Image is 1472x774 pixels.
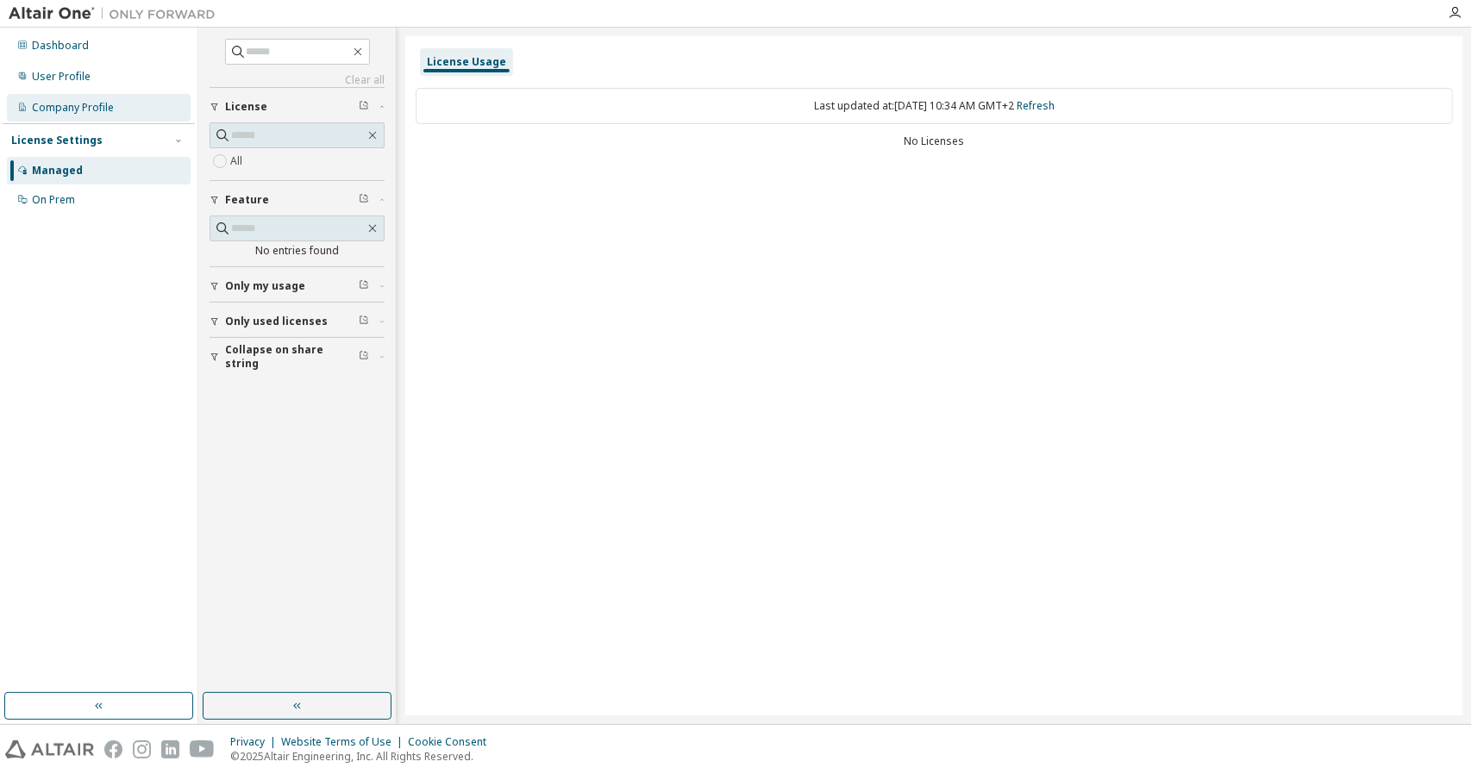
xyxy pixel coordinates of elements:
[190,740,215,758] img: youtube.svg
[210,73,385,87] a: Clear all
[32,193,75,207] div: On Prem
[359,193,369,207] span: Clear filter
[408,735,497,749] div: Cookie Consent
[230,151,246,172] label: All
[32,70,91,84] div: User Profile
[225,279,305,293] span: Only my usage
[32,101,114,115] div: Company Profile
[32,164,83,178] div: Managed
[210,303,385,340] button: Only used licenses
[225,193,269,207] span: Feature
[9,5,224,22] img: Altair One
[281,735,408,749] div: Website Terms of Use
[104,740,122,758] img: facebook.svg
[225,100,267,114] span: License
[133,740,151,758] img: instagram.svg
[230,735,281,749] div: Privacy
[210,267,385,305] button: Only my usage
[1017,98,1055,113] a: Refresh
[359,100,369,114] span: Clear filter
[416,88,1453,124] div: Last updated at: [DATE] 10:34 AM GMT+2
[359,279,369,293] span: Clear filter
[230,749,497,764] p: © 2025 Altair Engineering, Inc. All Rights Reserved.
[32,39,89,53] div: Dashboard
[225,343,359,371] span: Collapse on share string
[161,740,179,758] img: linkedin.svg
[5,740,94,758] img: altair_logo.svg
[210,244,385,258] div: No entries found
[359,350,369,364] span: Clear filter
[210,338,385,376] button: Collapse on share string
[210,88,385,126] button: License
[11,134,103,147] div: License Settings
[359,315,369,328] span: Clear filter
[427,55,506,69] div: License Usage
[225,315,328,328] span: Only used licenses
[416,134,1453,148] div: No Licenses
[210,181,385,219] button: Feature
